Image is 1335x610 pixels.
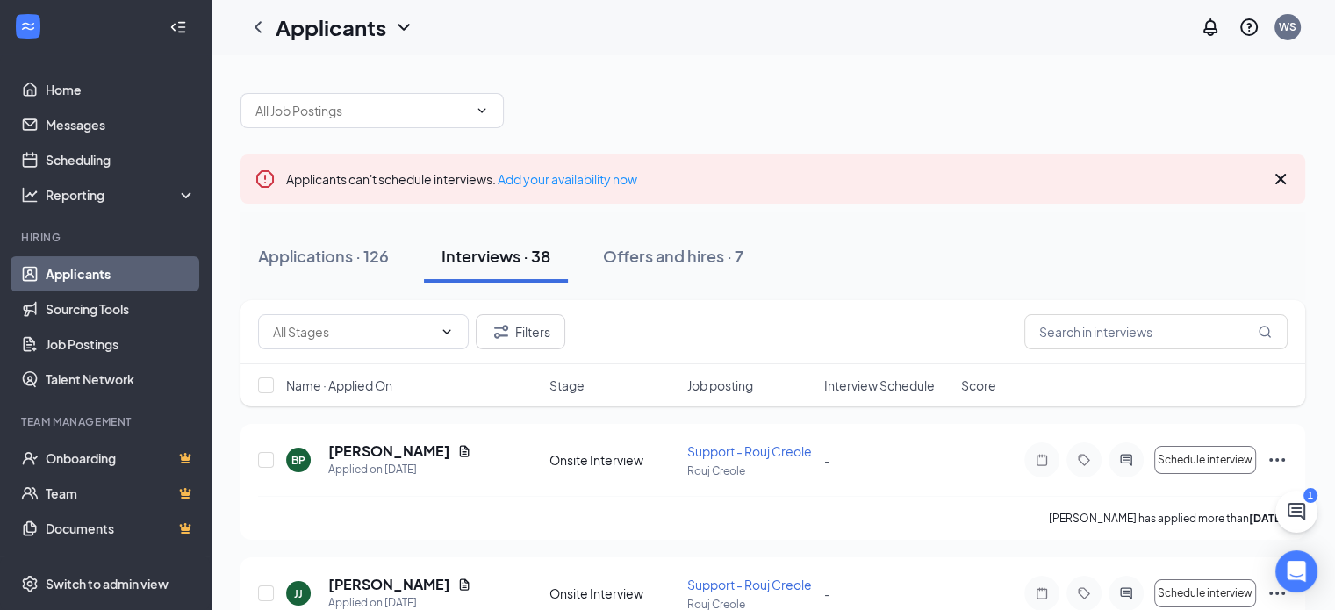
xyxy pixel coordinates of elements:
[393,17,414,38] svg: ChevronDown
[440,325,454,339] svg: ChevronDown
[1116,586,1137,600] svg: ActiveChat
[21,575,39,592] svg: Settings
[46,575,169,592] div: Switch to admin view
[46,256,196,291] a: Applicants
[21,230,192,245] div: Hiring
[1031,453,1052,467] svg: Note
[1158,587,1252,599] span: Schedule interview
[46,362,196,397] a: Talent Network
[286,377,392,394] span: Name · Applied On
[258,245,389,267] div: Applications · 126
[824,377,935,394] span: Interview Schedule
[1249,512,1285,525] b: [DATE]
[46,546,196,581] a: SurveysCrown
[255,169,276,190] svg: Error
[46,186,197,204] div: Reporting
[824,452,830,468] span: -
[46,107,196,142] a: Messages
[46,72,196,107] a: Home
[328,441,450,461] h5: [PERSON_NAME]
[46,142,196,177] a: Scheduling
[1270,169,1291,190] svg: Cross
[276,12,386,42] h1: Applicants
[687,463,814,478] p: Rouj Creole
[1116,453,1137,467] svg: ActiveChat
[1238,17,1260,38] svg: QuestionInfo
[961,377,996,394] span: Score
[457,578,471,592] svg: Document
[1275,550,1317,592] div: Open Intercom Messenger
[294,586,303,601] div: JJ
[1267,449,1288,470] svg: Ellipses
[328,461,471,478] div: Applied on [DATE]
[46,291,196,327] a: Sourcing Tools
[549,377,585,394] span: Stage
[1267,583,1288,604] svg: Ellipses
[1073,586,1095,600] svg: Tag
[457,444,471,458] svg: Document
[1286,501,1307,522] svg: ChatActive
[687,577,812,592] span: Support - Rouj Creole
[475,104,489,118] svg: ChevronDown
[687,443,812,459] span: Support - Rouj Creole
[1258,325,1272,339] svg: MagnifyingGlass
[441,245,550,267] div: Interviews · 38
[1200,17,1221,38] svg: Notifications
[46,476,196,511] a: TeamCrown
[1158,454,1252,466] span: Schedule interview
[46,441,196,476] a: OnboardingCrown
[1303,488,1317,503] div: 1
[1024,314,1288,349] input: Search in interviews
[603,245,743,267] div: Offers and hires · 7
[1154,579,1256,607] button: Schedule interview
[46,327,196,362] a: Job Postings
[1073,453,1095,467] svg: Tag
[1275,491,1317,533] button: ChatActive
[549,585,676,602] div: Onsite Interview
[19,18,37,35] svg: WorkstreamLogo
[1279,19,1296,34] div: WS
[291,453,305,468] div: BP
[1031,586,1052,600] svg: Note
[248,17,269,38] svg: ChevronLeft
[21,186,39,204] svg: Analysis
[498,171,637,187] a: Add your availability now
[491,321,512,342] svg: Filter
[21,414,192,429] div: Team Management
[328,575,450,594] h5: [PERSON_NAME]
[273,322,433,341] input: All Stages
[824,585,830,601] span: -
[46,511,196,546] a: DocumentsCrown
[1154,446,1256,474] button: Schedule interview
[1049,511,1288,526] p: [PERSON_NAME] has applied more than .
[687,377,753,394] span: Job posting
[286,171,637,187] span: Applicants can't schedule interviews.
[549,451,676,469] div: Onsite Interview
[255,101,468,120] input: All Job Postings
[476,314,565,349] button: Filter Filters
[169,18,187,36] svg: Collapse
